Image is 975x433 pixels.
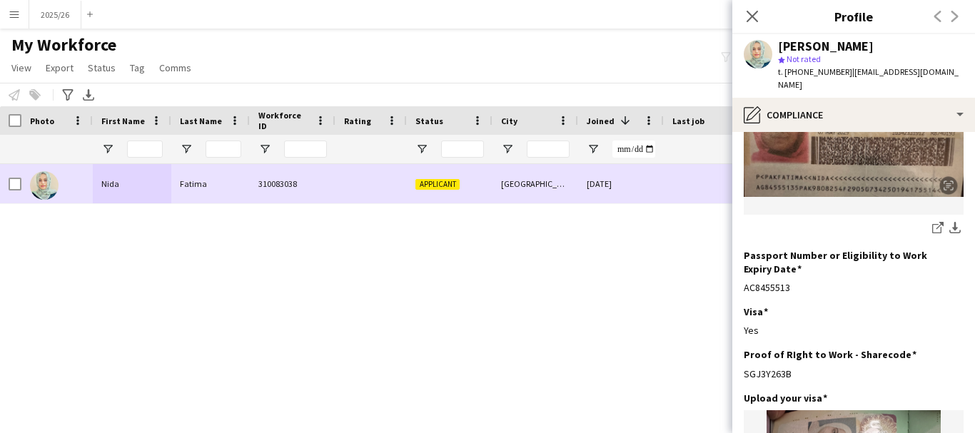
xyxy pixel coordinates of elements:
[30,171,59,200] img: Nida Fatima
[11,61,31,74] span: View
[578,164,664,203] div: [DATE]
[732,98,975,132] div: Compliance
[46,61,74,74] span: Export
[88,61,116,74] span: Status
[153,58,197,77] a: Comms
[6,58,37,77] a: View
[101,143,114,156] button: Open Filter Menu
[344,116,371,126] span: Rating
[778,66,959,90] span: | [EMAIL_ADDRESS][DOMAIN_NAME]
[744,281,964,294] div: AC8455513
[40,58,79,77] a: Export
[501,116,517,126] span: City
[171,164,250,203] div: Fatima
[441,141,484,158] input: Status Filter Input
[672,116,704,126] span: Last job
[180,116,222,126] span: Last Name
[744,249,952,275] h3: Passport Number or Eligibility to Work Expiry Date
[180,143,193,156] button: Open Filter Menu
[284,141,327,158] input: Workforce ID Filter Input
[744,392,827,404] h3: Upload your visa
[744,367,964,380] div: SGJ3Y263B
[744,324,964,337] div: Yes
[250,164,335,203] div: 310083038
[130,61,145,74] span: Tag
[11,34,116,56] span: My Workforce
[778,66,852,77] span: t. [PHONE_NUMBER]
[258,110,310,131] span: Workforce ID
[501,143,514,156] button: Open Filter Menu
[30,116,54,126] span: Photo
[732,7,975,26] h3: Profile
[587,143,600,156] button: Open Filter Menu
[127,141,163,158] input: First Name Filter Input
[612,141,655,158] input: Joined Filter Input
[778,40,874,53] div: [PERSON_NAME]
[744,348,916,361] h3: Proof of RIght to Work - Sharecode
[492,164,578,203] div: [GEOGRAPHIC_DATA]
[415,179,460,190] span: Applicant
[93,164,171,203] div: Nida
[258,143,271,156] button: Open Filter Menu
[59,86,76,103] app-action-btn: Advanced filters
[415,143,428,156] button: Open Filter Menu
[29,1,81,29] button: 2025/26
[206,141,241,158] input: Last Name Filter Input
[587,116,615,126] span: Joined
[787,54,821,64] span: Not rated
[159,61,191,74] span: Comms
[415,116,443,126] span: Status
[101,116,145,126] span: First Name
[527,141,570,158] input: City Filter Input
[744,305,768,318] h3: Visa
[124,58,151,77] a: Tag
[82,58,121,77] a: Status
[80,86,97,103] app-action-btn: Export XLSX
